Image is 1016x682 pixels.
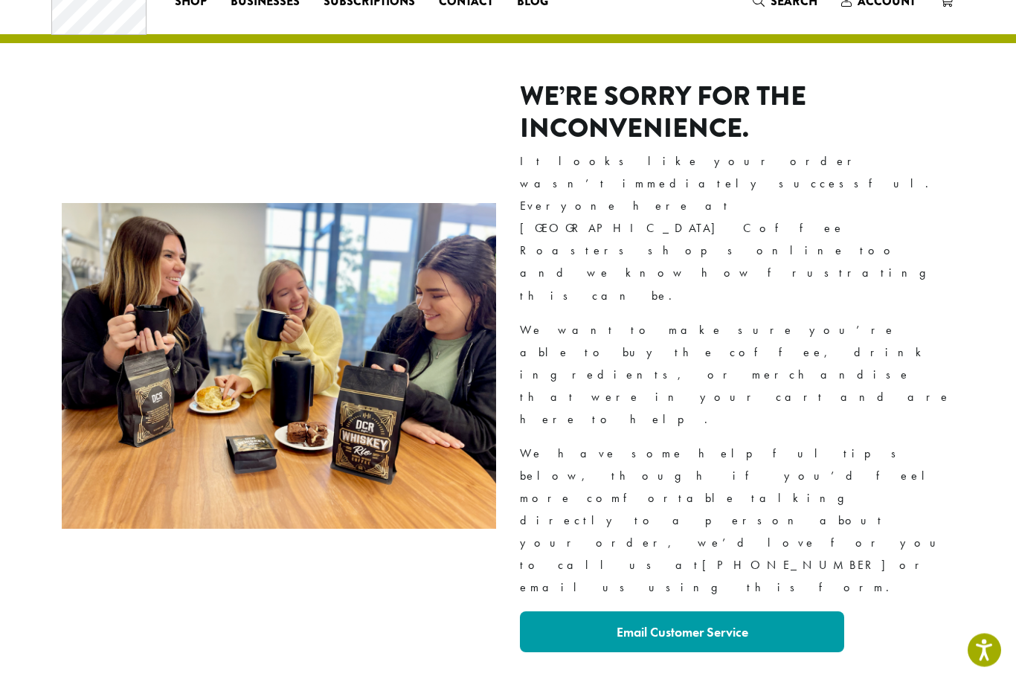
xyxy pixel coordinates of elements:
[520,612,844,653] a: Email Customer Service
[520,443,954,600] p: We have some helpful tips below, though if you’d feel more comfortable talking directly to a pers...
[520,320,954,431] p: We want to make sure you’re able to buy the coffee, drink ingredients, or merchandise that were i...
[520,151,954,308] p: It looks like your order wasn’t immediately successful. Everyone here at [GEOGRAPHIC_DATA] Coffee...
[702,558,899,573] a: [PHONE_NUMBER]
[617,624,748,641] strong: Email Customer Service
[520,81,954,145] h2: We’re sorry for the inconvenience.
